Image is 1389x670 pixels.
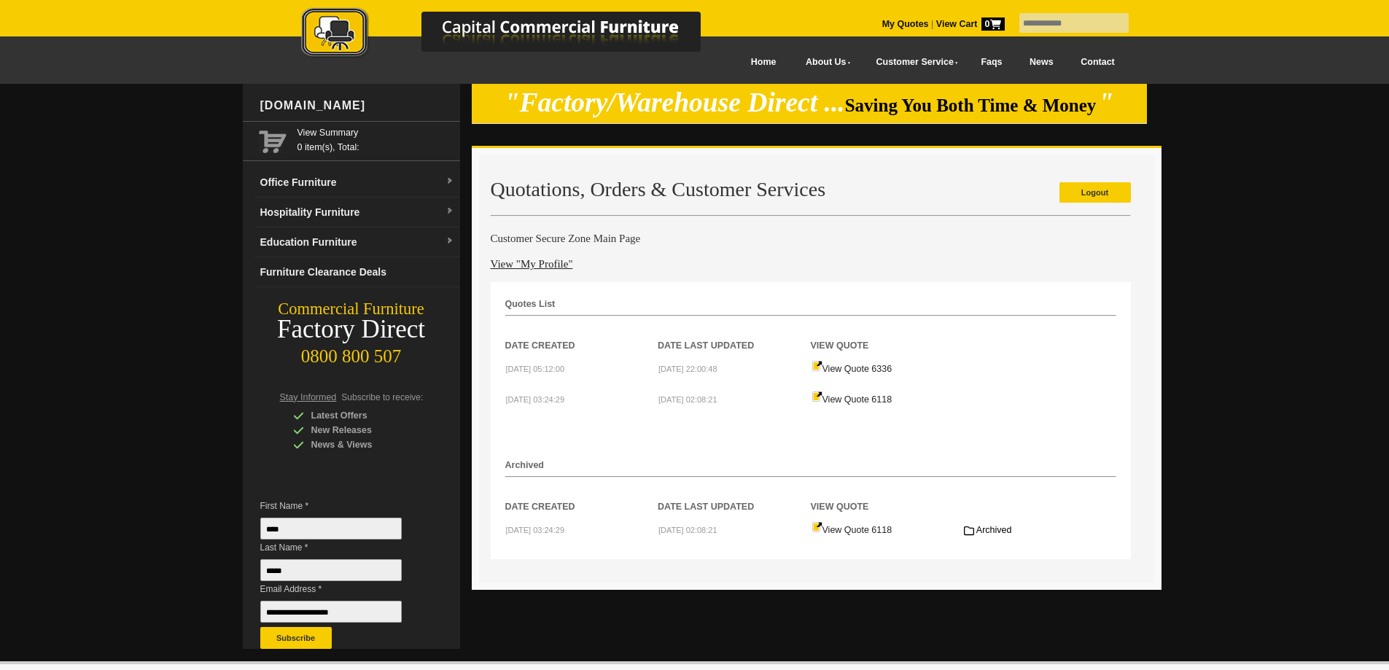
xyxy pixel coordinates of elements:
[254,227,460,257] a: Education Furnituredropdown
[261,7,771,61] img: Capital Commercial Furniture Logo
[812,521,822,533] img: Quote-icon
[658,316,811,353] th: Date Last Updated
[812,364,892,374] a: View Quote 6336
[658,365,717,373] small: [DATE] 22:00:48
[254,168,460,198] a: Office Furnituredropdown
[936,19,1005,29] strong: View Cart
[506,395,565,404] small: [DATE] 03:24:29
[506,365,565,373] small: [DATE] 05:12:00
[812,394,892,405] a: View Quote 6118
[1099,87,1114,117] em: "
[981,17,1005,31] span: 0
[260,601,402,623] input: Email Address *
[254,84,460,128] div: [DOMAIN_NAME]
[968,46,1016,79] a: Faqs
[1067,46,1128,79] a: Contact
[243,319,460,340] div: Factory Direct
[243,299,460,319] div: Commercial Furniture
[812,525,892,535] a: View Quote 6118
[812,391,822,402] img: Quote-icon
[293,423,432,437] div: New Releases
[506,526,565,534] small: [DATE] 03:24:29
[790,46,860,79] a: About Us
[260,559,402,581] input: Last Name *
[882,19,929,29] a: My Quotes
[845,96,1097,115] span: Saving You Both Time & Money
[1059,182,1131,203] a: Logout
[243,339,460,367] div: 0800 800 507
[860,46,967,79] a: Customer Service
[491,231,1131,246] h4: Customer Secure Zone Main Page
[297,125,454,140] a: View Summary
[280,392,337,402] span: Stay Informed
[293,408,432,423] div: Latest Offers
[491,179,1131,200] h2: Quotations, Orders & Customer Services
[260,582,424,596] span: Email Address *
[1016,46,1067,79] a: News
[254,198,460,227] a: Hospitality Furnituredropdown
[260,627,332,649] button: Subscribe
[297,125,454,152] span: 0 item(s), Total:
[260,540,424,555] span: Last Name *
[261,7,771,65] a: Capital Commercial Furniture Logo
[446,207,454,216] img: dropdown
[446,177,454,186] img: dropdown
[446,237,454,246] img: dropdown
[341,392,423,402] span: Subscribe to receive:
[254,257,460,287] a: Furniture Clearance Deals
[505,478,658,514] th: Date Created
[293,437,432,452] div: News & Views
[260,499,424,513] span: First Name *
[260,518,402,539] input: First Name *
[811,316,964,353] th: View Quote
[658,478,811,514] th: Date Last Updated
[976,525,1012,535] span: Archived
[658,395,717,404] small: [DATE] 02:08:21
[933,19,1004,29] a: View Cart0
[658,526,717,534] small: [DATE] 02:08:21
[505,87,845,117] em: "Factory/Warehouse Direct ...
[812,360,822,372] img: Quote-icon
[505,460,545,470] strong: Archived
[505,316,658,353] th: Date Created
[491,258,573,270] a: View "My Profile"
[505,299,556,309] strong: Quotes List
[811,478,964,514] th: View Quote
